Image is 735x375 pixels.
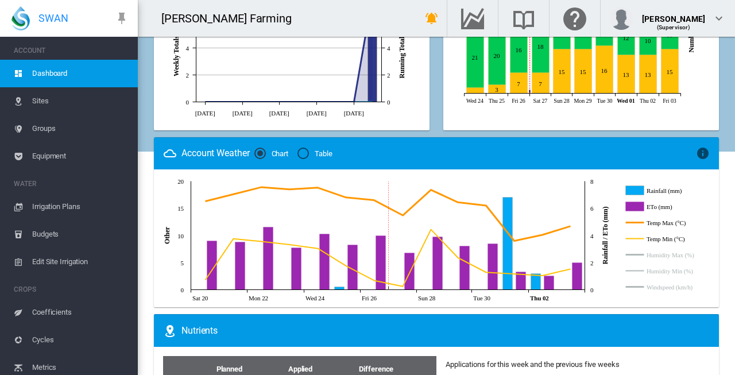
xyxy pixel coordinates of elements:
[503,197,513,289] g: Rainfall (mm) Oct 01, 2025 6.8
[446,359,620,370] div: Applications for this week and the previous five weeks
[254,148,289,159] md-radio-button: Chart
[398,17,406,78] tspan: Running Totals (ML)
[696,146,710,160] md-icon: icon-information
[544,276,554,289] g: ETo (mm) Oct 02, 2025 1
[32,299,129,326] span: Coefficients
[533,98,547,104] tspan: Sat 27
[293,245,298,250] circle: ETo (mm) Sep 23, 2025 3.1
[14,41,129,60] span: ACCOUNT
[163,146,177,160] md-icon: icon-weather-cloudy
[32,221,129,248] span: Budgets
[372,278,376,283] circle: Temp Min (°C) Sep 26, 2025 1.7
[38,11,68,25] span: SWAN
[553,49,570,94] g: Dry Sep 28, 2025 15
[490,241,494,246] circle: ETo (mm) Sep 30, 2025 3.4
[625,250,702,260] g: Humidity Max (%)
[186,99,189,106] tspan: 0
[231,192,235,196] circle: Temp Max (°C) Sep 21, 2025 17.6
[181,147,250,160] div: Account Weather
[425,11,439,25] md-icon: icon-bell-ring
[207,241,217,289] g: ETo (mm) Sep 20, 2025 3.6
[590,233,594,239] tspan: 4
[292,248,301,289] g: ETo (mm) Sep 23, 2025 3.1
[488,98,504,104] tspan: Thu 25
[610,7,633,30] img: profile.jpg
[307,109,327,116] tspan: [DATE]
[259,184,264,189] circle: Temp Max (°C) Sep 22, 2025 18.9
[362,294,377,301] tspan: Fri 26
[625,234,702,244] g: Temp Min (°C)
[32,87,129,115] span: Sites
[712,11,726,25] md-icon: icon-chevron-down
[661,20,678,49] g: On target Oct 03, 2025 10
[161,10,302,26] div: [PERSON_NAME] Farming
[483,203,488,208] circle: Temp Max (°C) Sep 30, 2025 15.5
[231,236,235,241] circle: Temp Min (°C) Sep 21, 2025 9.4
[546,273,551,278] circle: ETo (mm) Oct 02, 2025 1
[237,239,242,244] circle: ETo (mm) Sep 21, 2025 3.5
[277,99,281,104] circle: Running Actual 22 Aug 0
[221,99,226,104] circle: Running Actual 1 Aug 0
[235,242,245,289] g: ETo (mm) Sep 21, 2025 3.5
[32,326,129,354] span: Cycles
[687,6,695,52] tspan: Number of Sites
[387,99,390,106] tspan: 0
[625,266,702,276] g: Humidity Min (%)
[433,237,443,289] g: ETo (mm) Sep 28, 2025 3.9
[115,11,129,25] md-icon: icon-pin
[322,231,326,236] circle: ETo (mm) Sep 24, 2025 4.1
[305,294,325,301] tspan: Wed 24
[532,73,549,94] g: Dry Sep 27, 2025 7
[510,25,527,73] g: On target Sep 26, 2025 16
[259,239,264,243] circle: Temp Min (°C) Sep 22, 2025 8.9
[163,324,177,338] md-icon: icon-map-marker-radius
[639,25,656,55] g: On target Oct 02, 2025 10
[435,234,439,239] circle: ETo (mm) Sep 28, 2025 3.9
[625,202,702,212] g: ETo (mm)
[195,109,215,116] tspan: [DATE]
[186,72,189,79] tspan: 2
[203,99,207,104] circle: Running Actual 25 Jul 0
[372,198,376,202] circle: Temp Max (°C) Sep 26, 2025 16.5
[661,49,678,94] g: Dry Oct 03, 2025 15
[351,99,356,104] circle: Running Actual 19 Sept 0
[466,88,483,94] g: Dry Sep 24, 2025 2
[512,272,516,276] circle: Temp Min (°C) Oct 01, 2025 2.9
[488,243,498,289] g: ETo (mm) Sep 30, 2025 3.4
[233,109,253,116] tspan: [DATE]
[488,26,505,85] g: On target Sep 25, 2025 20
[11,6,30,30] img: SWAN-Landscape-Logo-Colour-drop.png
[240,99,245,104] circle: Running Actual 8 Aug 0
[163,226,171,244] tspan: Other
[462,243,466,248] circle: ETo (mm) Sep 29, 2025 3.2
[473,294,490,301] tspan: Tue 30
[590,260,593,266] tspan: 2
[518,269,523,274] circle: ETo (mm) Oct 01, 2025 1.3
[617,55,635,94] g: Dry Oct 01, 2025 13
[590,178,594,185] tspan: 8
[296,99,300,104] circle: Running Actual 29 Aug 0
[348,245,358,289] g: ETo (mm) Sep 25, 2025 3.3
[14,280,129,299] span: CROPS
[466,26,483,88] g: On target Sep 24, 2025 21
[617,20,635,55] g: On target Oct 01, 2025 12
[387,72,390,79] tspan: 2
[642,9,705,20] div: [PERSON_NAME]
[418,294,436,301] tspan: Sun 28
[483,270,488,275] circle: Temp Min (°C) Sep 30, 2025 3.2
[287,187,292,191] circle: Temp Max (°C) Sep 23, 2025 18.5
[531,273,541,289] g: Rainfall (mm) Oct 02, 2025 1.2
[466,98,483,104] tspan: Wed 24
[455,255,460,260] circle: Temp Min (°C) Sep 29, 2025 5.9
[597,98,612,104] tspan: Tue 30
[203,277,207,282] circle: Temp Min (°C) Sep 20, 2025 1.8
[590,287,594,293] tspan: 0
[209,238,214,243] circle: ETo (mm) Sep 20, 2025 3.6
[568,223,572,228] circle: Temp Max (°C) Oct 03, 2025 11.7
[625,218,702,228] g: Temp Max (°C)
[314,99,319,104] circle: Running Actual 5 Sept 0
[568,266,572,271] circle: Temp Min (°C) Oct 03, 2025 3.8
[181,324,710,337] div: Nutrients
[540,233,544,237] circle: Temp Max (°C) Oct 02, 2025 10.1
[590,205,594,212] tspan: 6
